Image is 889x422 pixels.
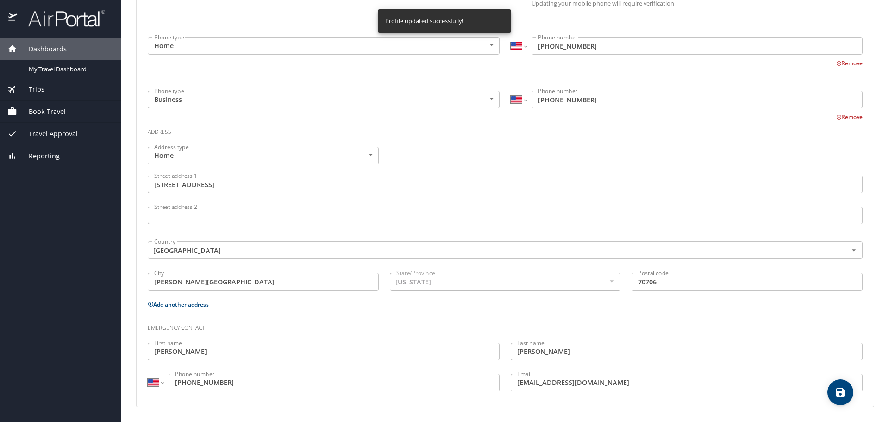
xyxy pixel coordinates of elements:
button: Remove [836,113,863,121]
span: Book Travel [17,107,66,117]
span: Dashboards [17,44,67,54]
button: Add another address [148,301,209,309]
span: Reporting [17,151,60,161]
span: Travel Approval [17,129,78,139]
button: Remove [836,59,863,67]
div: Profile updated successfully! [385,12,463,30]
button: save [827,379,853,405]
button: Open [848,245,859,256]
p: Updating your mobile phone will require verification [532,0,863,6]
img: icon-airportal.png [8,9,18,27]
img: airportal-logo.png [18,9,105,27]
div: Business [148,91,500,108]
h3: Address [148,122,863,138]
span: Trips [17,84,44,94]
div: Home [148,147,379,164]
div: Home [148,37,500,55]
span: My Travel Dashboard [29,65,110,74]
h3: Emergency contact [148,318,863,334]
